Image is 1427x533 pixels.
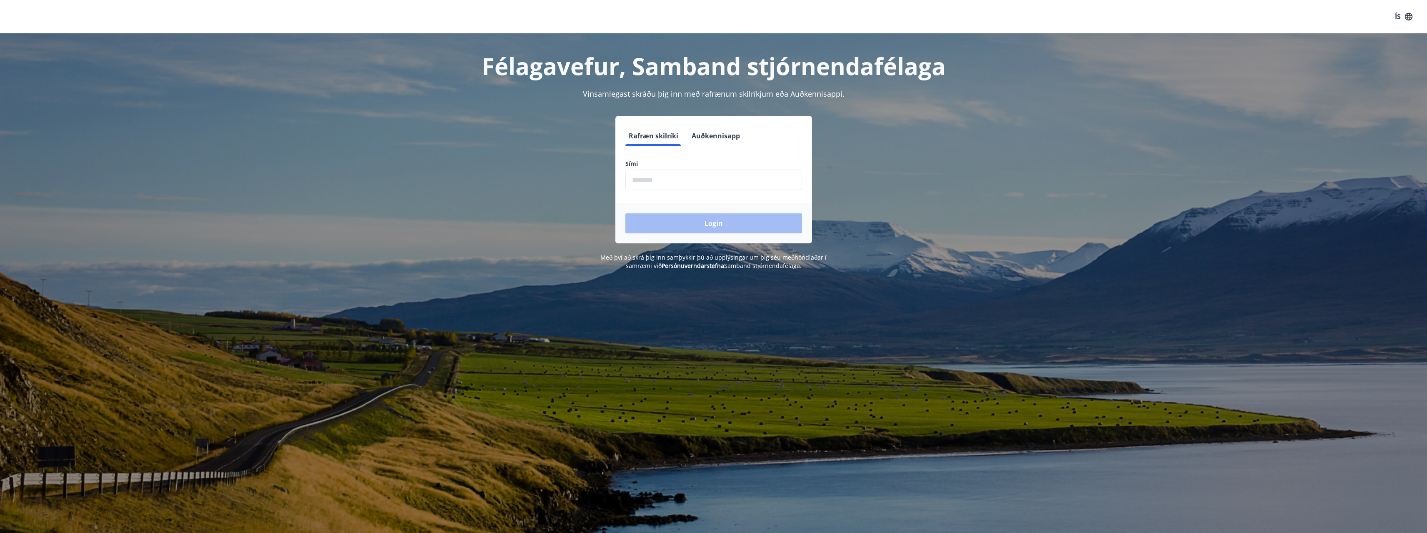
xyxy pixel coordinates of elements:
[600,253,827,270] span: Með því að skrá þig inn samþykkir þú að upplýsingar um þig séu meðhöndlaðar í samræmi við Samband...
[662,262,724,270] a: Persónuverndarstefna
[1390,9,1417,24] button: ÍS
[688,126,743,146] button: Auðkennisapp
[625,160,802,168] label: Sími
[424,50,1004,82] h1: Félagavefur, Samband stjórnendafélaga
[625,126,682,146] button: Rafræn skilríki
[583,89,845,99] span: Vinsamlegast skráðu þig inn með rafrænum skilríkjum eða Auðkennisappi.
